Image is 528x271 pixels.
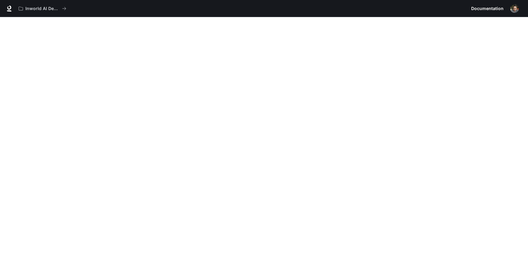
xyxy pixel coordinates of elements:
button: All workspaces [16,2,69,15]
img: User avatar [510,4,519,13]
button: User avatar [508,2,521,15]
a: Documentation [469,2,506,15]
p: Inworld AI Demos [25,6,60,11]
span: Documentation [471,5,504,12]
